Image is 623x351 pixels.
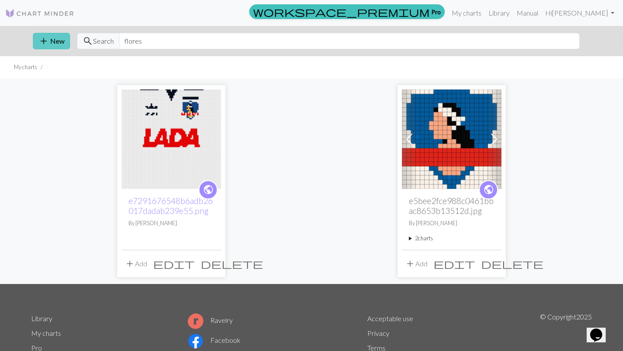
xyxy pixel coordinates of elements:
[188,313,203,329] img: Ravelry logo
[5,8,74,19] img: Logo
[434,258,475,269] i: Edit
[409,196,495,216] h2: e5bee2fce988c0461bbac8653b13512d.jpg
[483,183,494,196] span: public
[253,6,430,18] span: workspace_premium
[409,219,495,227] p: By [PERSON_NAME]
[33,33,70,49] button: New
[483,181,494,198] i: public
[125,258,135,270] span: add
[481,258,543,270] span: delete
[485,4,513,22] a: Library
[188,333,203,349] img: Facebook logo
[122,134,221,142] a: e7291676548b6adb26017dadab239e55.png
[93,36,114,46] span: Search
[122,89,221,189] img: e7291676548b6adb26017dadab239e55.png
[122,255,150,272] button: Add
[153,258,195,269] i: Edit
[409,234,495,243] summary: 2charts
[199,180,218,199] a: public
[249,4,445,19] a: Pro
[367,314,413,322] a: Acceptable use
[14,63,37,71] li: My charts
[448,4,485,22] a: My charts
[198,255,266,272] button: Delete
[203,183,214,196] span: public
[478,255,546,272] button: Delete
[39,35,49,47] span: add
[430,255,478,272] button: Edit
[83,35,93,47] span: search
[188,316,233,324] a: Ravelry
[402,89,501,189] img: e5bee2fce988c0461bbac8653b13512d.jpg
[153,258,195,270] span: edit
[31,314,52,322] a: Library
[405,258,415,270] span: add
[402,134,501,142] a: e5bee2fce988c0461bbac8653b13512d.jpg
[402,255,430,272] button: Add
[201,258,263,270] span: delete
[513,4,542,22] a: Manual
[128,196,213,216] a: e7291676548b6adb26017dadab239e55.png
[542,4,618,22] a: Hi[PERSON_NAME]
[434,258,475,270] span: edit
[479,180,498,199] a: public
[188,336,241,344] a: Facebook
[150,255,198,272] button: Edit
[367,329,389,337] a: Privacy
[128,219,214,227] p: By [PERSON_NAME]
[31,329,61,337] a: My charts
[587,316,614,342] iframe: chat widget
[203,181,214,198] i: public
